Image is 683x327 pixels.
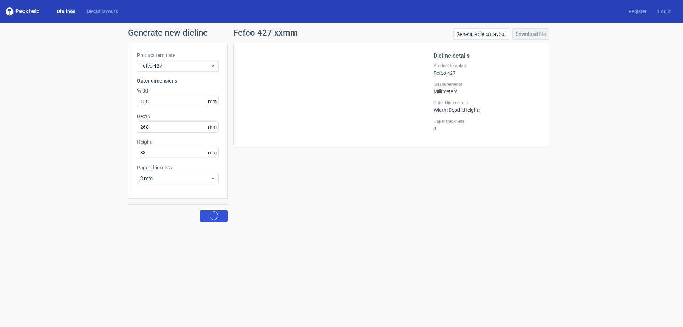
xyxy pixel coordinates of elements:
h2: Dieline details [434,52,540,60]
label: Height [137,138,219,146]
label: Product template [137,52,219,59]
span: Fefco 427 [140,62,210,69]
span: mm [206,122,218,132]
a: Generate diecut layout [453,28,509,40]
span: mm [206,96,218,107]
h1: Generate new dieline [128,28,555,37]
label: Width [137,87,219,94]
label: Depth [137,113,219,120]
span: Width : [434,107,448,113]
label: Measurements [434,81,540,87]
span: , Depth : [448,107,463,113]
label: Product template [434,63,540,69]
label: Paper thickness [434,118,540,124]
span: , Height : [463,107,480,113]
h1: Fefco 427 xxmm [233,28,298,37]
div: 3 [434,118,540,131]
span: 3 mm [140,175,210,182]
a: Diecut layouts [81,8,124,15]
a: Dielines [51,8,81,15]
a: Register [623,8,652,15]
a: Log in [652,8,677,15]
label: Paper thickness [137,164,219,171]
span: mm [206,147,218,158]
h3: Outer dimensions [137,77,219,84]
label: Outer Dimensions [434,100,540,106]
div: Fefco 427 [434,63,540,76]
div: Millimeters [434,81,540,94]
